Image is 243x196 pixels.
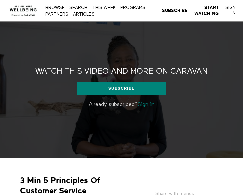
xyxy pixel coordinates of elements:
[20,175,116,196] strong: 3 Min 5 Principles Of Customer Service
[35,66,208,77] h2: Watch this video and more on CARAVAN
[162,8,188,13] strong: Subscribe
[194,5,219,17] a: Start Watching
[90,6,117,10] a: THIS WEEK
[119,6,147,10] a: PROGRAMS
[225,5,236,17] a: Sign In
[44,6,66,10] a: Browse
[77,82,167,95] a: Subscribe
[44,12,70,17] a: PARTNERS
[44,4,165,18] nav: Primary
[71,12,96,17] a: ARTICLES
[68,6,89,10] a: Search
[138,102,155,107] a: Sign in
[28,101,215,109] p: Already subscribed?
[162,8,188,14] a: Subscribe
[194,5,219,16] strong: Start Watching
[8,1,39,17] img: CARAVAN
